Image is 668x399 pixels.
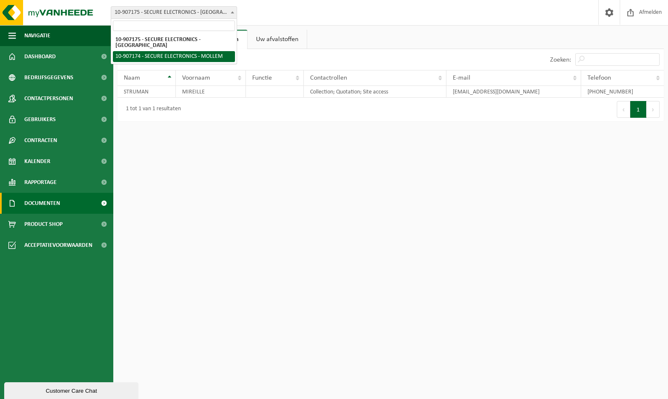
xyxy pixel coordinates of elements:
[182,75,210,81] span: Voornaam
[24,130,57,151] span: Contracten
[24,25,50,46] span: Navigatie
[124,75,140,81] span: Naam
[122,102,181,117] div: 1 tot 1 van 1 resultaten
[252,75,272,81] span: Functie
[647,101,660,118] button: Next
[581,86,664,98] td: [PHONE_NUMBER]
[24,172,57,193] span: Rapportage
[24,193,60,214] span: Documenten
[113,34,235,51] li: 10-907175 - SECURE ELECTRONICS - [GEOGRAPHIC_DATA]
[24,67,73,88] span: Bedrijfsgegevens
[248,30,307,49] a: Uw afvalstoffen
[111,6,237,19] span: 10-907175 - SECURE ELECTRONICS - DILBEEK
[550,57,571,63] label: Zoeken:
[24,214,63,235] span: Product Shop
[24,151,50,172] span: Kalender
[176,86,246,98] td: MIREILLE
[111,7,237,18] span: 10-907175 - SECURE ELECTRONICS - DILBEEK
[113,51,235,62] li: 10-907174 - SECURE ELECTRONICS - MOLLEM
[617,101,630,118] button: Previous
[24,46,56,67] span: Dashboard
[310,75,347,81] span: Contactrollen
[4,381,140,399] iframe: chat widget
[24,88,73,109] span: Contactpersonen
[24,109,56,130] span: Gebruikers
[304,86,446,98] td: Collection; Quotation; Site access
[587,75,611,81] span: Telefoon
[453,75,470,81] span: E-mail
[630,101,647,118] button: 1
[24,235,92,256] span: Acceptatievoorwaarden
[117,86,176,98] td: STRUMAN
[446,86,581,98] td: [EMAIL_ADDRESS][DOMAIN_NAME]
